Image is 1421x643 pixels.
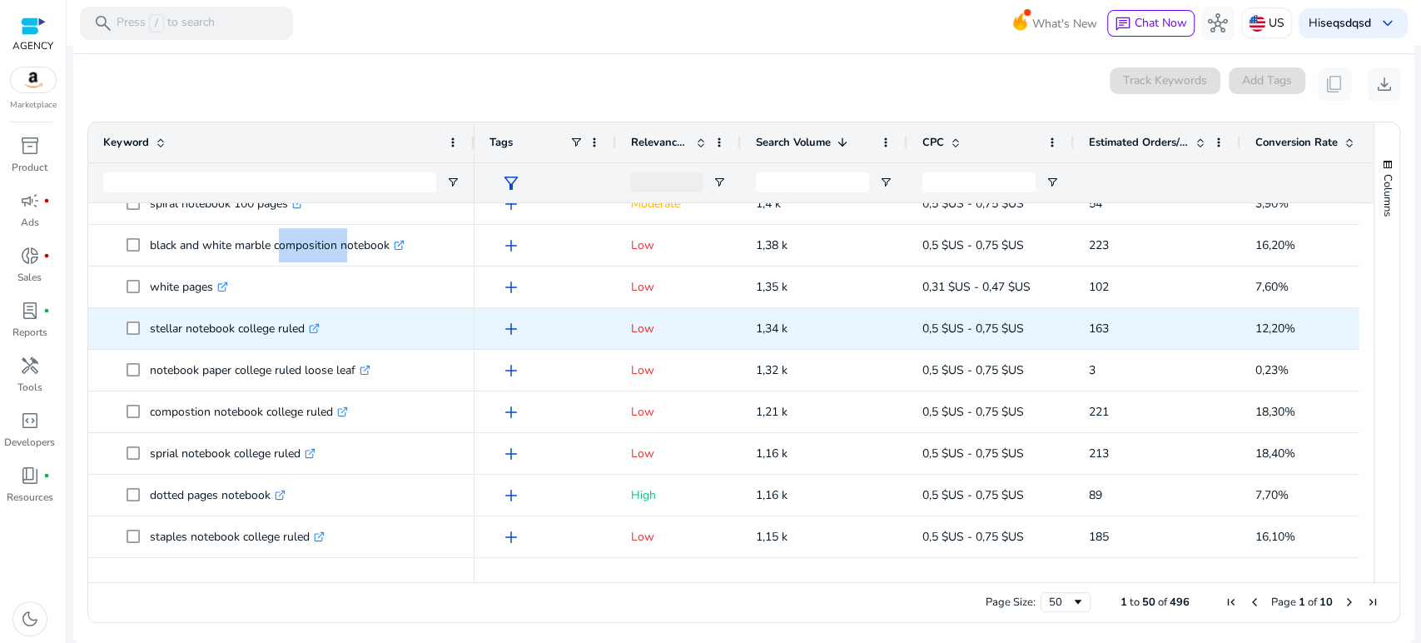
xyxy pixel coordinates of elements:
[43,197,50,204] span: fiber_manual_record
[1041,592,1091,612] div: Page Size
[922,279,1031,295] span: 0,31 $US - 0,47 $US
[922,529,1024,545] span: 0,5 $US - 0,75 $US
[1309,17,1371,29] p: Hi
[986,595,1036,610] div: Page Size:
[1380,174,1395,217] span: Columns
[1142,595,1155,610] span: 50
[922,172,1036,192] input: CPC Filter Input
[1255,487,1289,503] span: 7,70%
[1170,595,1190,610] span: 496
[631,520,726,554] p: Low
[631,312,726,346] p: Low
[1249,15,1265,32] img: us.svg
[1089,135,1189,150] span: Estimated Orders/Month
[1208,13,1228,33] span: hub
[501,277,521,297] span: add
[12,325,47,340] p: Reports
[150,478,286,512] p: dotted pages notebook
[631,228,726,262] p: Low
[1120,595,1127,610] span: 1
[922,237,1024,253] span: 0,5 $US - 0,75 $US
[922,404,1024,420] span: 0,5 $US - 0,75 $US
[1089,404,1109,420] span: 221
[631,353,726,387] p: Low
[1089,321,1109,336] span: 163
[1255,196,1289,212] span: 3,90%
[150,353,370,387] p: notebook paper college ruled loose leaf
[93,13,113,33] span: search
[756,487,788,503] span: 1,16 k
[20,411,40,431] span: code_blocks
[756,529,788,545] span: 1,15 k
[12,160,47,175] p: Product
[1046,176,1059,189] button: Open Filter Menu
[1089,529,1109,545] span: 185
[756,446,788,461] span: 1,16 k
[1319,595,1333,610] span: 10
[501,173,521,193] span: filter_alt
[501,444,521,464] span: add
[4,435,55,450] p: Developers
[501,361,521,381] span: add
[631,478,726,512] p: High
[756,135,831,150] span: Search Volume
[150,228,405,262] p: black and white marble composition notebook
[756,172,869,192] input: Search Volume Filter Input
[1255,529,1295,545] span: 16,10%
[1130,595,1140,610] span: to
[713,176,726,189] button: Open Filter Menu
[1255,135,1338,150] span: Conversion Rate
[922,196,1024,212] span: 0,5 $US - 0,75 $US
[631,436,726,471] p: Low
[1366,596,1379,609] div: Last Page
[20,136,40,156] span: inventory_2
[756,362,788,378] span: 1,32 k
[1320,15,1371,31] b: seqsdqsd
[20,191,40,211] span: campaign
[1248,596,1261,609] div: Previous Page
[43,472,50,479] span: fiber_manual_record
[1269,8,1284,37] p: US
[43,307,50,314] span: fiber_manual_record
[631,270,726,304] p: Low
[756,279,788,295] span: 1,35 k
[1032,9,1097,38] span: What's New
[1158,595,1167,610] span: of
[1089,487,1102,503] span: 89
[1378,13,1398,33] span: keyboard_arrow_down
[1255,404,1295,420] span: 18,30%
[1255,321,1295,336] span: 12,20%
[1089,237,1109,253] span: 223
[1225,596,1238,609] div: First Page
[1201,7,1235,40] button: hub
[631,187,726,221] p: Moderate
[756,237,788,253] span: 1,38 k
[103,135,149,150] span: Keyword
[756,321,788,336] span: 1,34 k
[1255,446,1295,461] span: 18,40%
[12,38,53,53] p: AGENCY
[21,215,39,230] p: Ads
[1107,10,1195,37] button: chatChat Now
[11,67,56,92] img: amazon.svg
[1271,595,1296,610] span: Page
[20,301,40,321] span: lab_profile
[501,194,521,214] span: add
[150,436,316,471] p: sprial notebook college ruled
[17,380,42,395] p: Tools
[103,172,436,192] input: Keyword Filter Input
[1049,595,1071,610] div: 50
[1255,279,1289,295] span: 7,60%
[20,246,40,266] span: donut_small
[631,135,689,150] span: Relevance Score
[1089,279,1109,295] span: 102
[446,176,460,189] button: Open Filter Menu
[150,395,348,429] p: compostion notebook college ruled
[501,236,521,256] span: add
[922,487,1024,503] span: 0,5 $US - 0,75 $US
[1089,446,1109,461] span: 213
[1255,237,1295,253] span: 16,20%
[150,187,303,221] p: spiral notebook 100 pages
[501,527,521,547] span: add
[10,99,57,112] p: Marketplace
